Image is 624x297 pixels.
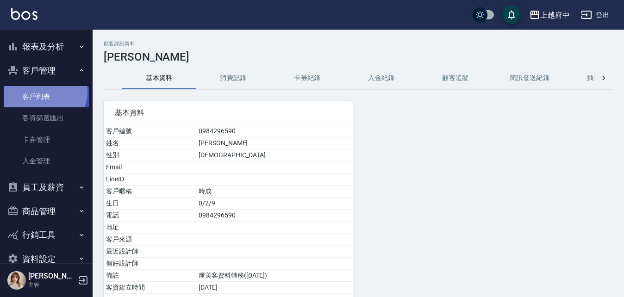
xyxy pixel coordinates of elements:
[7,271,26,290] img: Person
[104,210,196,222] td: 電話
[540,9,570,21] div: 上越府中
[104,246,196,258] td: 最近設計師
[104,137,196,149] td: 姓名
[104,149,196,161] td: 性別
[4,86,89,107] a: 客戶列表
[4,199,89,223] button: 商品管理
[104,234,196,246] td: 客戶來源
[104,282,196,294] td: 客資建立時間
[28,281,75,289] p: 主管
[270,67,344,89] button: 卡券紀錄
[104,222,196,234] td: 地址
[104,198,196,210] td: 生日
[4,59,89,83] button: 客戶管理
[196,210,353,222] td: 0984296590
[104,125,196,137] td: 客戶編號
[28,272,75,281] h5: [PERSON_NAME]
[344,67,418,89] button: 入金紀錄
[577,6,613,24] button: 登出
[196,67,270,89] button: 消費記錄
[115,108,342,118] span: 基本資料
[11,8,37,20] img: Logo
[4,247,89,271] button: 資料設定
[196,282,353,294] td: [DATE]
[196,149,353,161] td: [DEMOGRAPHIC_DATA]
[196,198,353,210] td: 0/2/9
[104,161,196,173] td: Email
[104,50,613,63] h3: [PERSON_NAME]
[104,258,196,270] td: 偏好設計師
[525,6,574,25] button: 上越府中
[4,175,89,199] button: 員工及薪資
[196,137,353,149] td: [PERSON_NAME]
[4,107,89,129] a: 客資篩選匯出
[196,186,353,198] td: 時成
[104,41,613,47] h2: 顧客詳細資料
[418,67,493,89] button: 顧客追蹤
[502,6,521,24] button: save
[196,270,353,282] td: 摩美客資料轉移([DATE])
[4,223,89,247] button: 行銷工具
[493,67,567,89] button: 簡訊發送紀錄
[4,150,89,172] a: 入金管理
[104,186,196,198] td: 客戶暱稱
[104,270,196,282] td: 備註
[4,129,89,150] a: 卡券管理
[4,35,89,59] button: 報表及分析
[122,67,196,89] button: 基本資料
[104,173,196,186] td: LineID
[196,125,353,137] td: 0984296590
